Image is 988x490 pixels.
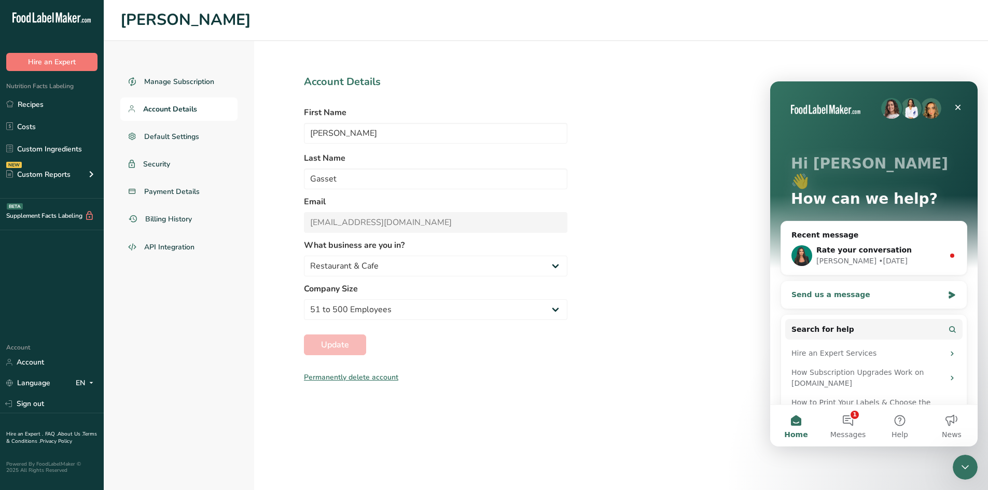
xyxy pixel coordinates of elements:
label: First Name [304,106,567,119]
a: Default Settings [120,125,238,148]
a: Payment Details [120,180,238,203]
a: FAQ . [45,430,58,438]
div: Powered By FoodLabelMaker © 2025 All Rights Reserved [6,461,98,473]
div: Custom Reports [6,169,71,180]
a: Security [120,152,238,176]
a: Billing History [120,207,238,231]
span: Payment Details [144,186,200,197]
a: Account Details [120,97,238,121]
h1: [PERSON_NAME] [120,8,971,32]
span: Security [143,159,170,170]
iframe: Intercom live chat [953,455,978,480]
a: Privacy Policy [40,438,72,445]
span: Manage Subscription [144,76,214,87]
span: Update [321,339,349,351]
a: Terms & Conditions . [6,430,97,445]
a: API Integration [120,235,238,260]
label: What business are you in? [304,239,567,251]
span: API Integration [144,242,194,253]
div: EN [76,377,98,389]
span: Account Details [143,104,197,115]
span: Billing History [145,214,192,225]
label: Last Name [304,152,567,164]
span: Default Settings [144,131,199,142]
a: Manage Subscription [120,70,238,93]
div: BETA [7,203,23,209]
button: Update [304,334,366,355]
a: About Us . [58,430,82,438]
div: NEW [6,162,22,168]
a: Language [6,374,50,392]
h1: Account Details [304,74,567,90]
label: Email [304,195,567,208]
iframe: Intercom live chat [770,81,978,446]
a: Hire an Expert . [6,430,43,438]
button: Hire an Expert [6,53,98,71]
label: Company Size [304,283,567,295]
div: Permanently delete account [304,372,567,383]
